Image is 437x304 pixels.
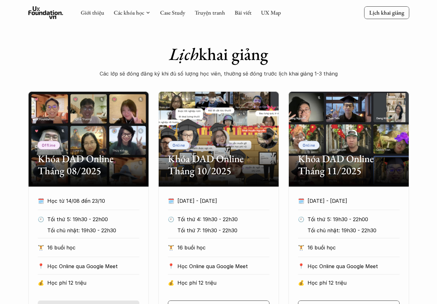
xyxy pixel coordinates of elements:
[38,278,44,287] p: 💰
[168,153,269,177] h2: Khóa DAD Online Tháng 10/2025
[308,215,396,224] p: Tối thứ 5: 19h30 - 22h00
[298,196,304,206] p: 🗓️
[47,261,139,271] p: Học Online qua Google Meet
[308,261,400,271] p: Học Online qua Google Meet
[177,215,266,224] p: Tối thứ 4: 19h30 - 22h30
[92,69,346,78] p: Các lớp sẽ đóng đăng ký khi đủ số lượng học viên, thường sẽ đóng trước lịch khai giảng 1-3 tháng
[47,278,139,287] p: Học phí 12 triệu
[177,226,266,235] p: Tối thứ 7: 19h30 - 22h30
[169,43,199,65] em: Lịch
[298,278,304,287] p: 💰
[308,278,400,287] p: Học phí 12 triệu
[308,226,396,235] p: Tối chủ nhật: 19h30 - 22h30
[177,196,269,206] p: [DATE] - [DATE]
[92,44,346,64] h1: khai giảng
[364,6,409,19] a: Lịch khai giảng
[38,153,139,177] h2: Khóa DAD Online Tháng 08/2025
[38,243,44,252] p: 🏋️
[168,196,174,206] p: 🗓️
[298,153,400,177] h2: Khóa DAD Online Tháng 11/2025
[47,215,136,224] p: Tối thứ 5: 19h30 - 22h00
[303,143,315,147] p: Online
[38,263,44,269] p: 📍
[177,278,269,287] p: Học phí 12 triệu
[42,143,55,147] p: Offline
[369,9,404,16] p: Lịch khai giảng
[298,263,304,269] p: 📍
[168,243,174,252] p: 🏋️
[298,215,304,224] p: 🕙
[168,263,174,269] p: 📍
[47,226,136,235] p: Tối chủ nhật: 19h30 - 22h30
[81,9,104,16] a: Giới thiệu
[308,196,400,206] p: [DATE] - [DATE]
[195,9,225,16] a: Truyện tranh
[261,9,281,16] a: UX Map
[177,261,269,271] p: Học Online qua Google Meet
[160,9,185,16] a: Case Study
[168,215,174,224] p: 🕙
[168,278,174,287] p: 💰
[177,243,269,252] p: 16 buổi học
[47,196,139,206] p: Học từ 14/08 đến 23/10
[173,143,185,147] p: Online
[38,215,44,224] p: 🕙
[308,243,400,252] p: 16 buổi học
[114,9,144,16] a: Các khóa học
[235,9,251,16] a: Bài viết
[298,243,304,252] p: 🏋️
[47,243,139,252] p: 16 buổi học
[38,196,44,206] p: 🗓️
